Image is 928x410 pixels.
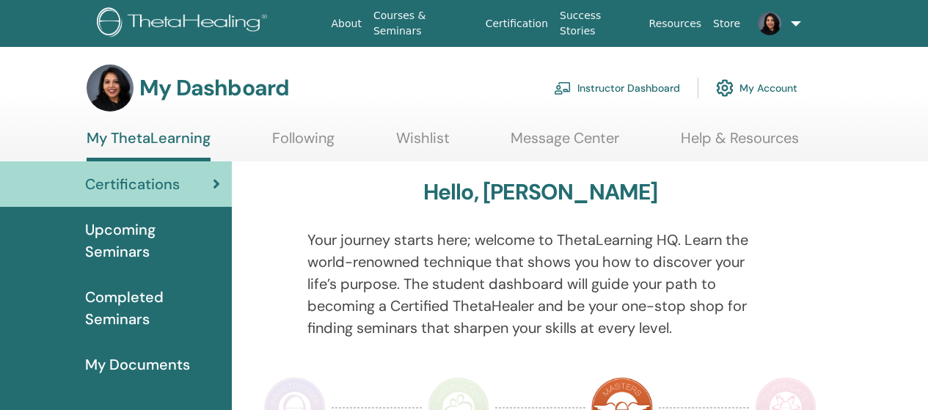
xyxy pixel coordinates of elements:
img: default.jpg [758,12,781,35]
span: Upcoming Seminars [85,219,220,263]
p: Your journey starts here; welcome to ThetaLearning HQ. Learn the world-renowned technique that sh... [307,229,774,339]
img: logo.png [97,7,272,40]
h3: My Dashboard [139,75,289,101]
img: chalkboard-teacher.svg [554,81,571,95]
span: Certifications [85,173,180,195]
img: default.jpg [87,65,134,111]
h3: Hello, [PERSON_NAME] [423,179,658,205]
a: About [326,10,368,37]
span: Completed Seminars [85,286,220,330]
a: My Account [716,72,797,104]
a: Courses & Seminars [368,2,480,45]
a: Store [707,10,746,37]
a: Message Center [511,129,619,158]
a: Certification [480,10,554,37]
a: Help & Resources [681,129,799,158]
a: Wishlist [396,129,450,158]
a: Instructor Dashboard [554,72,680,104]
img: cog.svg [716,76,734,100]
a: Resources [643,10,708,37]
a: Following [272,129,335,158]
span: My Documents [85,354,190,376]
a: Success Stories [554,2,643,45]
a: My ThetaLearning [87,129,211,161]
